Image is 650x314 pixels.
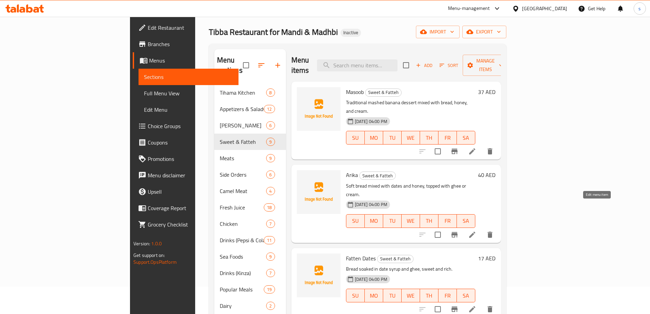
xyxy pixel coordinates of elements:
[297,87,341,131] img: Masoob
[446,227,463,243] button: Branch-specific-item
[214,281,286,298] div: Popular Meals19
[463,55,508,76] button: Manage items
[346,87,364,97] span: Masoob
[266,138,275,146] div: items
[214,183,286,199] div: Camel Meat4
[133,251,165,260] span: Get support on:
[220,105,264,113] span: Appetizers & Salads
[214,166,286,183] div: Side Orders6
[151,239,162,248] span: 1.0.0
[413,60,435,71] span: Add item
[148,122,233,130] span: Choice Groups
[359,172,396,180] div: Sweet & Fatteh
[253,57,270,73] span: Sort sections
[457,131,475,145] button: SA
[209,24,338,40] span: Tibba Restaurant for Mandi & Madhbi
[482,227,498,243] button: delete
[214,265,286,281] div: Drinks (Kinza)7
[365,131,383,145] button: MO
[148,204,233,212] span: Coverage Report
[441,216,454,226] span: FR
[349,216,362,226] span: SU
[460,216,473,226] span: SA
[270,57,286,73] button: Add section
[266,90,274,96] span: 8
[462,26,506,38] button: export
[377,255,413,263] span: Sweet & Fatteh
[220,236,264,244] div: Drinks (Pepsi & Cola)
[367,133,380,143] span: MO
[214,101,286,117] div: Appetizers & Salads12
[220,252,266,261] div: Sea Foods
[148,155,233,163] span: Promotions
[264,236,275,244] div: items
[346,214,365,228] button: SU
[352,118,390,125] span: [DATE] 04:00 PM
[352,276,390,283] span: [DATE] 04:00 PM
[438,60,460,71] button: Sort
[415,62,433,69] span: Add
[404,291,417,301] span: WE
[468,147,476,155] a: Edit menu item
[220,203,264,211] div: Fresh Juice
[214,216,286,232] div: Chicken7
[413,60,435,71] button: Add
[144,73,233,81] span: Sections
[423,291,436,301] span: TH
[438,131,457,145] button: FR
[478,87,495,97] h6: 37 AED
[377,255,414,263] div: Sweet & Fatteh
[441,133,454,143] span: FR
[346,265,475,273] p: Bread soaked in date syrup and ghee, sweet and rich.
[266,188,274,194] span: 4
[420,131,438,145] button: TH
[266,122,274,129] span: 6
[404,133,417,143] span: WE
[423,133,436,143] span: TH
[133,216,239,233] a: Grocery Checklist
[367,216,380,226] span: MO
[367,291,380,301] span: MO
[346,182,475,199] p: Soft bread mixed with dates and honey, topped with ghee or cream.
[149,56,233,65] span: Menus
[346,98,475,115] p: Traditional mashed banana dessert mixed with bread, honey, and cream.
[341,30,361,36] span: Inactive
[441,291,454,301] span: FR
[133,52,239,69] a: Menus
[264,237,274,244] span: 11
[431,144,445,159] span: Select to update
[133,258,177,267] a: Support.OpsPlatform
[220,154,266,162] span: Meats
[214,248,286,265] div: Sea Foods9
[438,214,457,228] button: FR
[148,220,233,229] span: Grocery Checklist
[468,28,501,36] span: export
[346,289,365,302] button: SU
[266,155,274,162] span: 9
[214,150,286,166] div: Meats9
[148,40,233,48] span: Branches
[266,139,274,145] span: 9
[365,88,402,97] div: Sweet & Fatteh
[638,5,641,12] span: s
[144,106,233,114] span: Edit Menu
[346,131,365,145] button: SU
[352,201,390,208] span: [DATE] 04:00 PM
[214,199,286,216] div: Fresh Juice18
[264,105,275,113] div: items
[266,252,275,261] div: items
[399,58,413,72] span: Select section
[220,187,266,195] div: Camel Meat
[220,170,266,179] div: Side Orders
[468,305,476,313] a: Edit menu item
[214,134,286,150] div: Sweet & Fatteh9
[522,5,567,12] div: [GEOGRAPHIC_DATA]
[402,131,420,145] button: WE
[220,285,264,293] span: Popular Meals
[148,171,233,179] span: Menu disclaimer
[266,220,275,228] div: items
[383,131,402,145] button: TU
[266,172,274,178] span: 6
